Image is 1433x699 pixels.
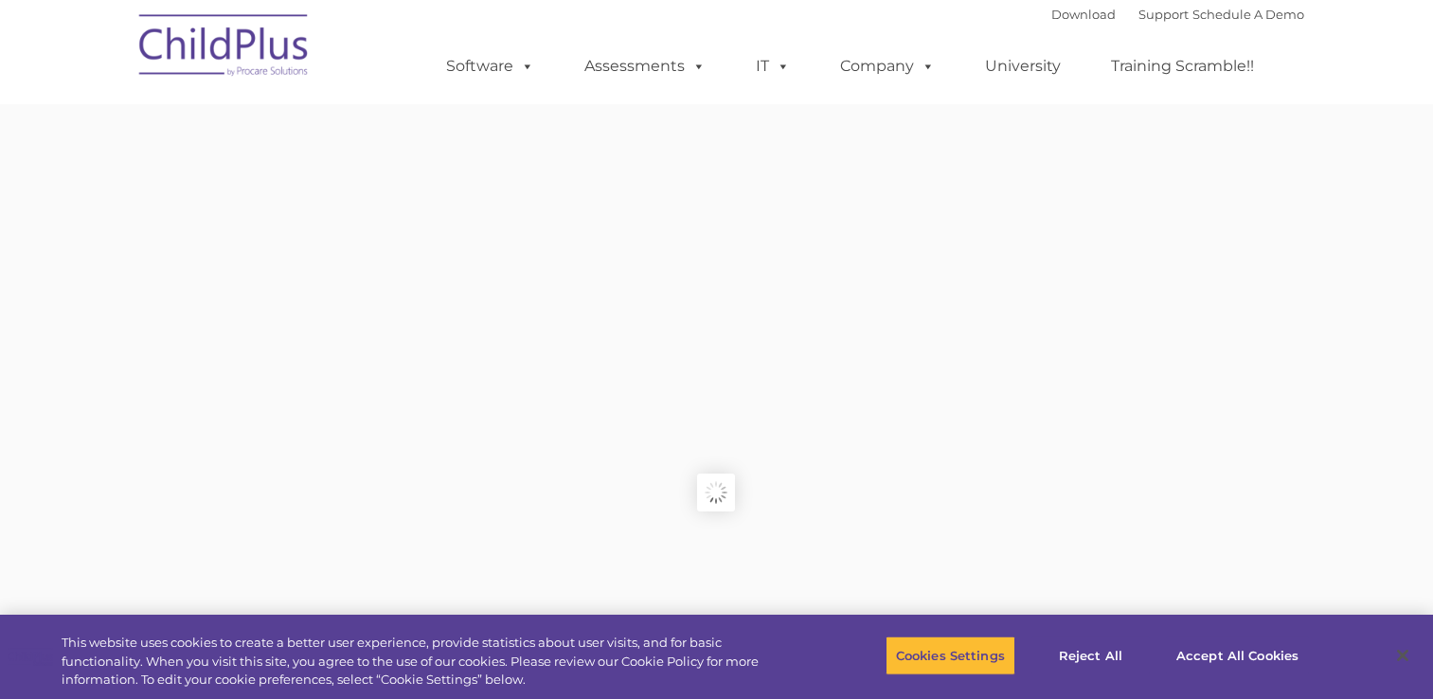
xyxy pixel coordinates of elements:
[1051,7,1116,22] a: Download
[886,636,1015,675] button: Cookies Settings
[1192,7,1304,22] a: Schedule A Demo
[1138,7,1189,22] a: Support
[1166,636,1309,675] button: Accept All Cookies
[1031,636,1150,675] button: Reject All
[427,47,553,85] a: Software
[565,47,725,85] a: Assessments
[62,634,788,690] div: This website uses cookies to create a better user experience, provide statistics about user visit...
[737,47,809,85] a: IT
[966,47,1080,85] a: University
[821,47,954,85] a: Company
[1382,635,1424,676] button: Close
[1051,7,1304,22] font: |
[130,1,319,96] img: ChildPlus by Procare Solutions
[1092,47,1273,85] a: Training Scramble!!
